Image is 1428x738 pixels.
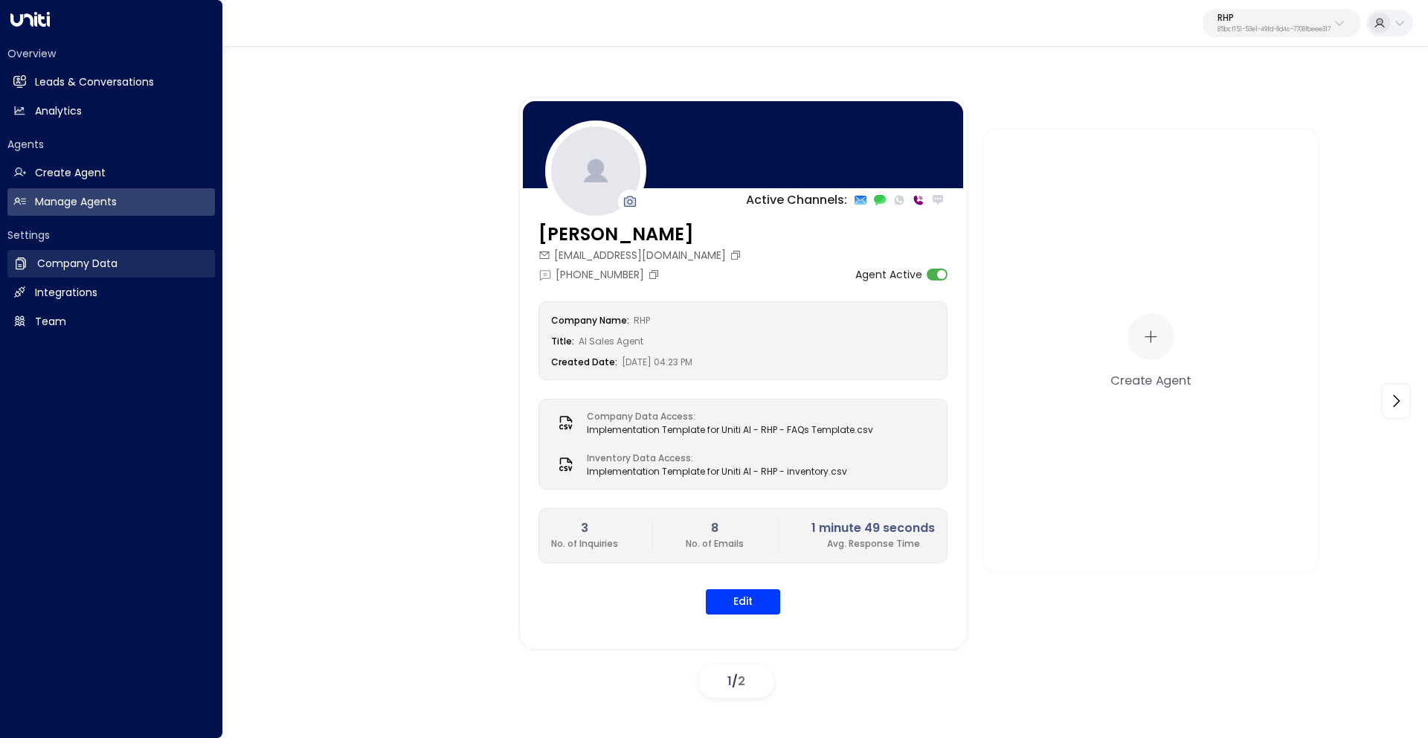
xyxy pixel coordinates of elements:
a: Integrations [7,279,215,307]
a: Manage Agents [7,188,215,216]
label: Agent Active [855,267,922,283]
div: [PHONE_NUMBER] [538,267,663,283]
a: Leads & Conversations [7,68,215,96]
h2: Company Data [37,256,118,272]
label: Inventory Data Access: [587,452,840,465]
p: Avg. Response Time [811,537,935,551]
h3: [PERSON_NAME] [538,221,745,248]
p: RHP [1218,13,1331,22]
h2: Team [35,314,66,330]
span: RHP [634,314,650,327]
p: No. of Inquiries [551,537,618,551]
span: [DATE] 04:23 PM [622,356,692,368]
h2: 8 [686,519,744,537]
div: [EMAIL_ADDRESS][DOMAIN_NAME] [538,248,745,263]
div: / [699,665,773,698]
div: Create Agent [1110,370,1191,388]
label: Title: [551,335,574,347]
h2: Manage Agents [35,194,117,210]
h2: Overview [7,46,215,61]
h2: Analytics [35,103,82,119]
span: Implementation Template for Uniti AI - RHP - inventory.csv [587,465,847,478]
a: Analytics [7,97,215,125]
p: 85bcf151-53e1-49fd-8d4c-7708fbeee317 [1218,27,1331,33]
button: RHP85bcf151-53e1-49fd-8d4c-7708fbeee317 [1203,9,1360,37]
span: Implementation Template for Uniti AI - RHP - FAQs Template.csv [587,423,873,437]
h2: Agents [7,137,215,152]
h2: Leads & Conversations [35,74,154,90]
a: Company Data [7,250,215,277]
label: Company Name: [551,314,629,327]
h2: Settings [7,228,215,243]
span: AI Sales Agent [579,335,643,347]
h2: Integrations [35,285,97,301]
h2: 3 [551,519,618,537]
a: Create Agent [7,159,215,187]
label: Created Date: [551,356,617,368]
p: No. of Emails [686,537,744,551]
button: Copy [730,249,745,261]
button: Edit [706,589,780,615]
a: Team [7,308,215,336]
p: Active Channels: [746,191,847,209]
label: Company Data Access: [587,410,866,423]
h2: Create Agent [35,165,106,181]
h2: 1 minute 49 seconds [811,519,935,537]
button: Copy [648,269,663,280]
span: 2 [738,673,745,690]
span: 1 [727,673,732,690]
